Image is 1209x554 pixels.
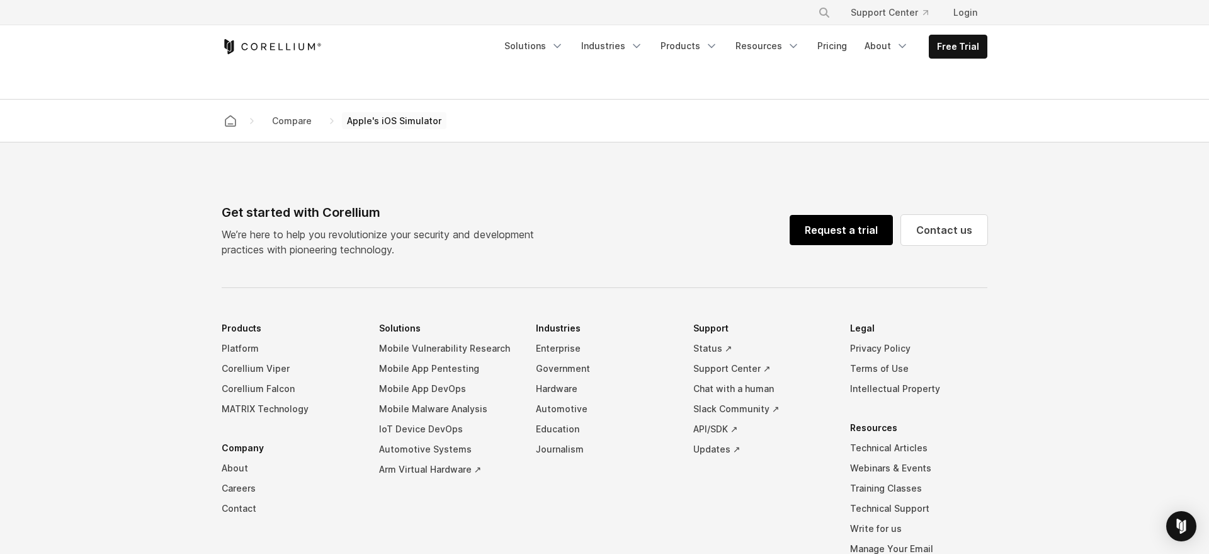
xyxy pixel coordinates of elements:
a: Products [653,35,725,57]
a: Status ↗ [693,338,831,359]
a: Support Center ↗ [693,359,831,379]
div: Open Intercom Messenger [1166,511,1196,541]
a: Compare [262,110,322,132]
a: Webinars & Events [850,458,987,478]
a: IoT Device DevOps [379,419,516,439]
a: Free Trial [929,35,987,58]
a: Careers [222,478,359,499]
a: Resources [728,35,807,57]
a: Journalism [536,439,673,459]
a: Privacy Policy [850,338,987,359]
a: Training Classes [850,478,987,499]
a: Automotive Systems [379,439,516,459]
span: Compare [267,112,317,130]
a: Terms of Use [850,359,987,379]
a: Government [536,359,673,379]
a: Pricing [810,35,854,57]
div: Navigation Menu [497,35,987,59]
a: Contact us [901,215,987,245]
a: Hardware [536,379,673,399]
a: Platform [222,338,359,359]
a: Corellium Viper [222,359,359,379]
a: Support Center [841,1,938,24]
a: Mobile Vulnerability Research [379,338,516,359]
a: About [222,458,359,478]
span: Apple's iOS Simulator [342,112,446,130]
a: Solutions [497,35,571,57]
a: Mobile Malware Analysis [379,399,516,419]
a: Enterprise [536,338,673,359]
a: Technical Support [850,499,987,519]
button: Search [813,1,836,24]
a: Mobile App Pentesting [379,359,516,379]
a: Contact [222,499,359,519]
a: Chat with a human [693,379,831,399]
a: Updates ↗ [693,439,831,459]
a: Automotive [536,399,673,419]
a: Write for us [850,519,987,539]
a: Login [943,1,987,24]
a: Corellium Home [222,39,322,54]
a: About [857,35,916,57]
a: Corellium Falcon [222,379,359,399]
a: Intellectual Property [850,379,987,399]
a: Corellium home [219,112,242,130]
a: Mobile App DevOps [379,379,516,399]
a: MATRIX Technology [222,399,359,419]
div: Navigation Menu [803,1,987,24]
p: We’re here to help you revolutionize your security and development practices with pioneering tech... [222,227,544,257]
a: Slack Community ↗ [693,399,831,419]
a: Technical Articles [850,438,987,458]
div: Get started with Corellium [222,203,544,222]
a: Industries [574,35,650,57]
a: Education [536,419,673,439]
a: API/SDK ↗ [693,419,831,439]
a: Request a trial [790,215,893,245]
a: Arm Virtual Hardware ↗ [379,459,516,480]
